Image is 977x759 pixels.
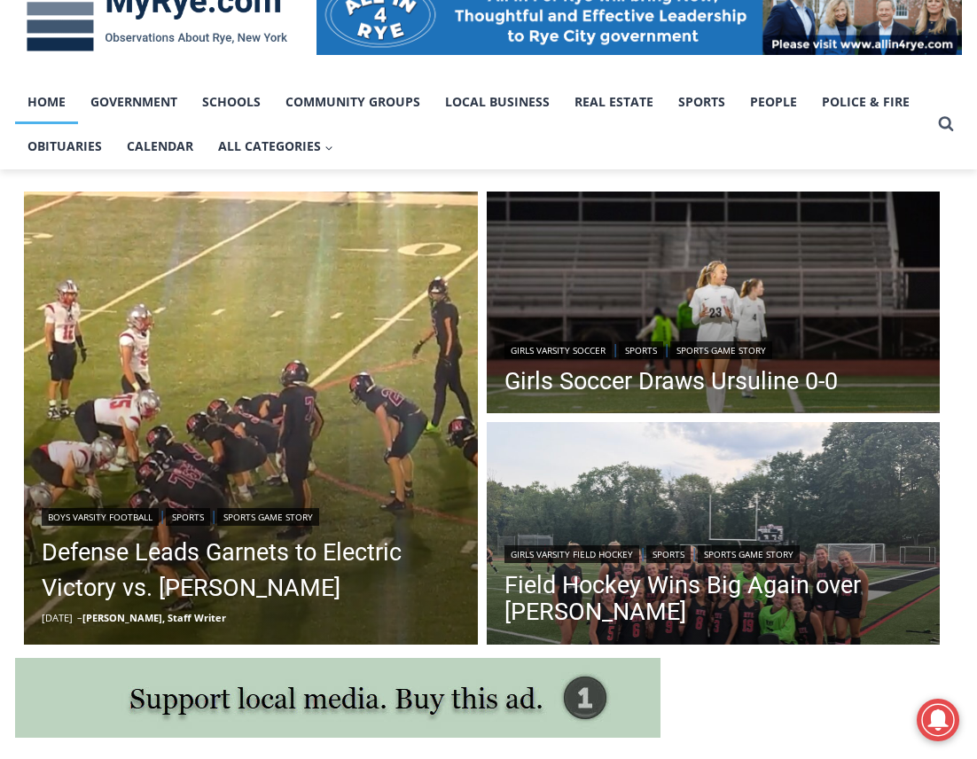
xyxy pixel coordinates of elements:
a: Sports [666,80,738,124]
a: People [738,80,809,124]
span: Intern @ [DOMAIN_NAME] [464,176,822,216]
a: [PERSON_NAME], Staff Writer [82,611,226,624]
time: [DATE] [42,611,73,624]
a: [PERSON_NAME] Read Sanctuary Fall Fest: [DATE] [1,176,265,221]
a: Open Tues. - Sun. [1,178,178,221]
a: Police & Fire [809,80,922,124]
a: Government [78,80,190,124]
a: Sports [646,545,691,563]
span: – [77,611,82,624]
a: Community Groups [273,80,433,124]
a: Defense Leads Garnets to Electric Victory vs. [PERSON_NAME] [42,535,460,606]
a: Sports Game Story [670,341,772,359]
a: Read More Defense Leads Garnets to Electric Victory vs. Somers [24,192,478,646]
a: Obituaries [15,124,114,168]
a: Sports [166,508,210,526]
a: Calendar [114,124,206,168]
a: Girls Varsity Field Hockey [504,545,639,563]
h4: [PERSON_NAME] Read Sanctuary Fall Fest: [DATE] [14,178,236,219]
img: (PHOTO: The Rye Football team in victory formation as they defeat Somers 17-7 on September 12, 20... [24,192,478,646]
div: | | [504,338,838,359]
img: (PHOTO: The 2025 Rye Varsity Field Hockey team after their win vs Ursuline on Friday, September 5... [487,422,941,649]
div: | | [504,542,923,563]
a: Intern @ [DOMAIN_NAME] [426,172,859,221]
a: Real Estate [562,80,666,124]
div: 6 [207,150,215,168]
a: Girls Varsity Soccer [504,341,612,359]
a: Boys Varsity Football [42,508,159,526]
button: Child menu of All Categories [206,124,346,168]
a: Schools [190,80,273,124]
a: Sports [619,341,663,359]
div: / [199,150,203,168]
span: Open Tues. - Sun. [5,183,174,250]
button: View Search Form [930,108,962,140]
a: Home [15,80,78,124]
div: | | [42,505,460,526]
a: Sports Game Story [698,545,800,563]
a: Sports Game Story [217,508,319,526]
img: support local media, buy this ad [15,658,660,738]
a: Read More Field Hockey Wins Big Again over Harrison [487,422,941,649]
a: Read More Girls Soccer Draws Ursuline 0-0 [487,192,941,419]
div: "The first chef I interviewed talked about coming to [GEOGRAPHIC_DATA] from [GEOGRAPHIC_DATA] in ... [448,1,838,172]
a: Local Business [433,80,562,124]
div: 4 [186,150,194,168]
a: Girls Soccer Draws Ursuline 0-0 [504,368,838,395]
img: (PHOTO: Rye Girls Soccer's Clare Nemsick (#23) from September 11, 2025. Contributed.) [487,192,941,419]
div: Live Music [186,52,238,145]
div: Located at [STREET_ADDRESS][PERSON_NAME] [183,111,261,212]
nav: Primary Navigation [15,80,930,169]
a: Field Hockey Wins Big Again over [PERSON_NAME] [504,572,923,625]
